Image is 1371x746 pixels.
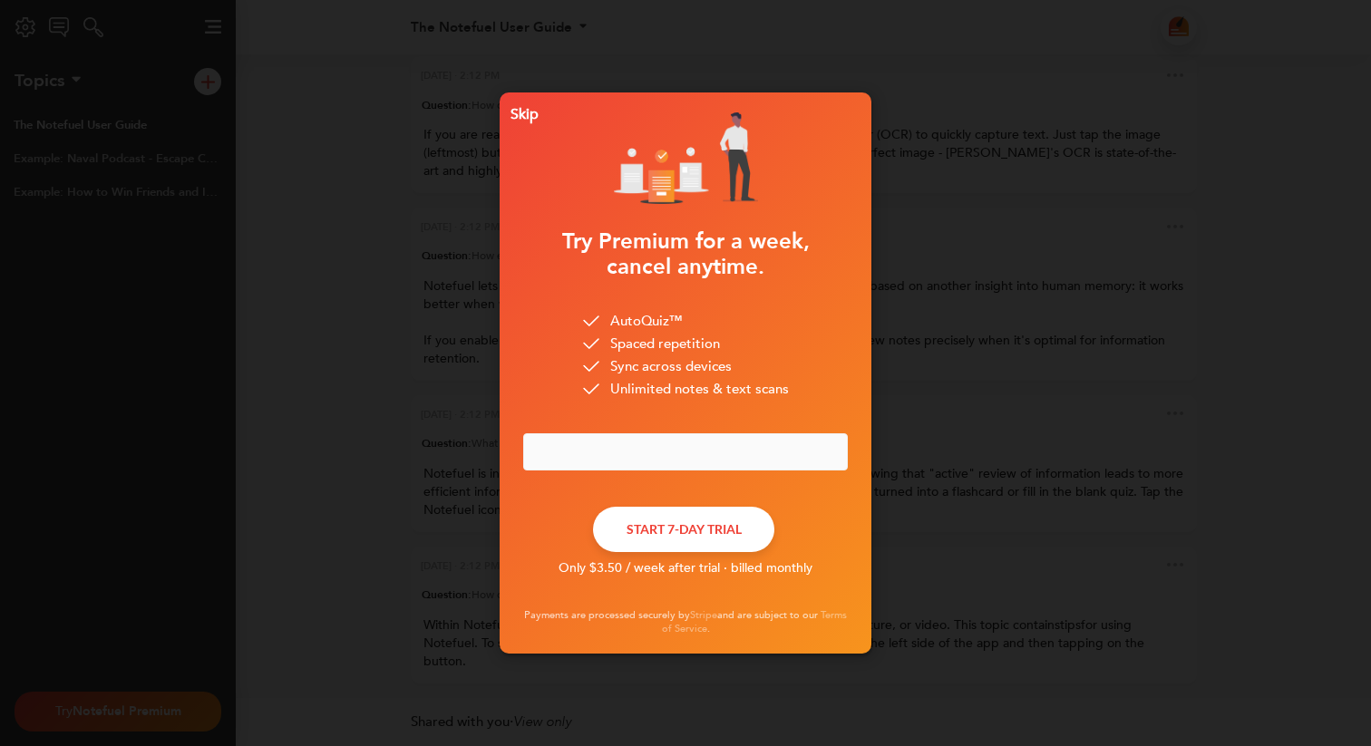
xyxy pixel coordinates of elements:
img: bullet.png [583,338,599,352]
div: Spaced repetition [583,334,720,357]
a: Stripe [690,607,717,621]
img: bullet.png [583,383,599,397]
button: START 7-DAY TRIAL [593,507,774,552]
img: illustration1.png [614,112,758,204]
div: AutoQuiz™ [583,312,683,334]
img: bullet.png [583,361,599,374]
iframe: Secure card payment input frame [542,444,829,460]
div: Sync across devices [583,357,732,380]
img: bullet.png [583,315,599,329]
a: Terms of Service [662,607,848,635]
button: Skip [504,98,537,131]
div: Payments are processed securely by and are subject to our . [505,607,866,635]
div: Only $3.50 / week after trial · billed monthly [505,559,866,577]
span: Try Premium for a week, cancel anytime. [562,226,810,282]
div: Skip [503,108,539,121]
div: Unlimited notes & text scans [583,380,789,402]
